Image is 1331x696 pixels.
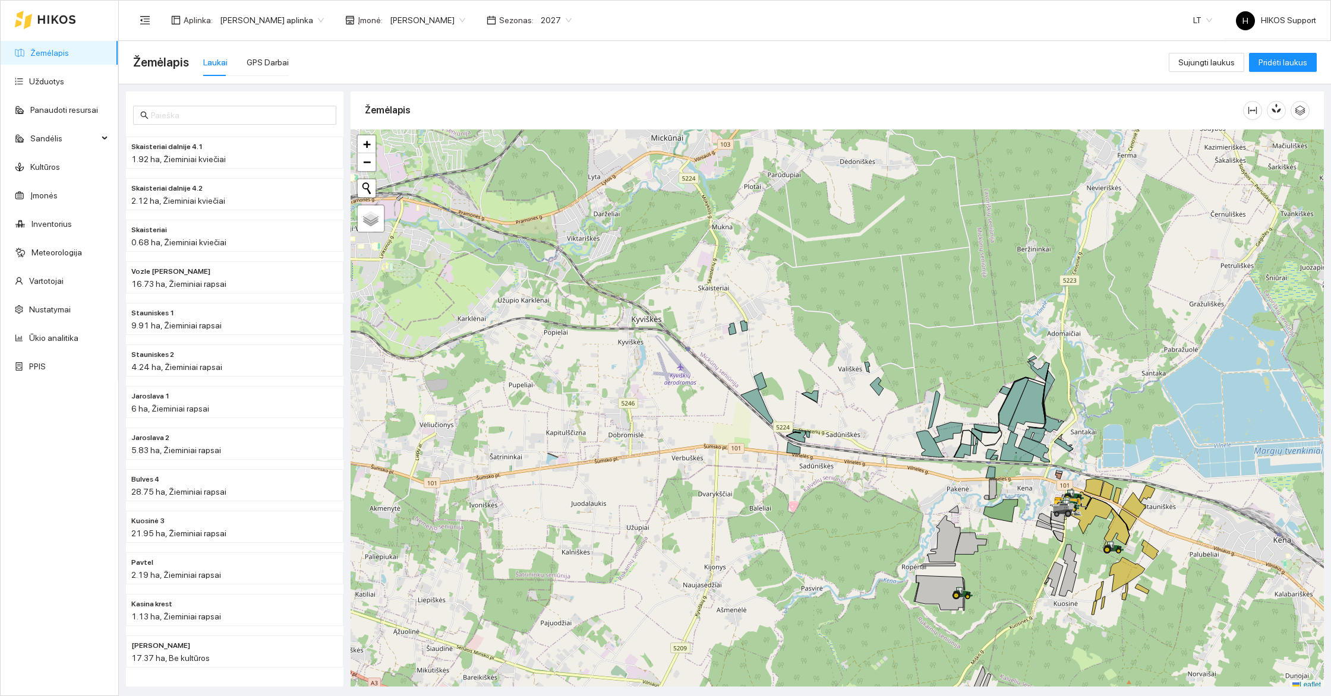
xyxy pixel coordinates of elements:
[29,305,71,314] a: Nustatymai
[131,238,226,247] span: 0.68 ha, Žieminiai kviečiai
[363,154,371,169] span: −
[1193,11,1212,29] span: LT
[131,266,210,277] span: Vozle Ruslana
[31,248,82,257] a: Meteorologija
[30,48,69,58] a: Žemėlapis
[363,137,371,151] span: +
[131,487,226,496] span: 28.75 ha, Žieminiai rapsai
[30,105,98,115] a: Panaudoti resursai
[131,432,169,444] span: Jaroslava 2
[131,612,221,621] span: 1.13 ha, Žieminiai rapsai
[131,362,222,372] span: 4.24 ha, Žieminiai rapsai
[131,557,153,568] span: Pavtel
[499,14,534,27] span: Sezonas :
[358,205,384,232] a: Layers
[30,191,58,200] a: Įmonės
[131,154,226,164] span: 1.92 ha, Žieminiai kviečiai
[365,93,1243,127] div: Žemėlapis
[131,404,209,413] span: 6 ha, Žieminiai rapsai
[133,8,157,32] button: menu-fold
[358,14,383,27] span: Įmonė :
[487,15,496,25] span: calendar
[203,56,228,69] div: Laukai
[131,391,170,402] span: Jaroslava 1
[131,445,221,455] span: 5.83 ha, Žieminiai rapsai
[1244,106,1261,115] span: column-width
[1236,15,1316,25] span: HIKOS Support
[1249,58,1317,67] a: Pridėti laukus
[131,196,225,205] span: 2.12 ha, Žieminiai kviečiai
[29,362,46,371] a: PPIS
[390,11,465,29] span: Jerzy Gvozdovič
[131,279,226,289] span: 16.73 ha, Žieminiai rapsai
[358,135,376,153] a: Zoom in
[131,570,221,580] span: 2.19 ha, Žieminiai rapsai
[1178,56,1235,69] span: Sujungti laukus
[1249,53,1317,72] button: Pridėti laukus
[131,653,210,663] span: 17.37 ha, Be kultūros
[140,111,149,119] span: search
[151,109,329,122] input: Paieška
[345,15,355,25] span: shop
[131,515,165,527] span: Kuosinė 3
[358,153,376,171] a: Zoom out
[1243,101,1262,120] button: column-width
[184,14,213,27] span: Aplinka :
[220,11,324,29] span: Jerzy Gvozdovicz aplinka
[131,640,190,651] span: Konstantino žeme
[171,15,181,25] span: layout
[247,56,289,69] div: GPS Darbai
[131,474,159,485] span: Bulves 4
[30,162,60,172] a: Kultūros
[29,333,78,343] a: Ūkio analitika
[358,179,376,197] button: Initiate a new search
[131,224,167,236] span: Skaisteriai
[131,529,226,538] span: 21.95 ha, Žieminiai rapsai
[140,15,150,26] span: menu-fold
[133,53,189,72] span: Žemėlapis
[131,321,222,330] span: 9.91 ha, Žieminiai rapsai
[131,308,175,319] span: Stauniskes 1
[1169,58,1244,67] a: Sujungti laukus
[29,77,64,86] a: Užduotys
[131,141,203,153] span: Skaisteriai dalnije 4.1
[31,219,72,229] a: Inventorius
[131,349,174,360] span: Stauniskes 2
[1259,56,1307,69] span: Pridėti laukus
[1169,53,1244,72] button: Sujungti laukus
[29,276,64,286] a: Vartotojai
[1292,681,1321,689] a: Leaflet
[131,183,203,194] span: Skaisteriai dalnije 4.2
[541,11,572,29] span: 2027
[1242,11,1248,30] span: H
[30,126,98,150] span: Sandėlis
[131,599,172,610] span: Kasina krest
